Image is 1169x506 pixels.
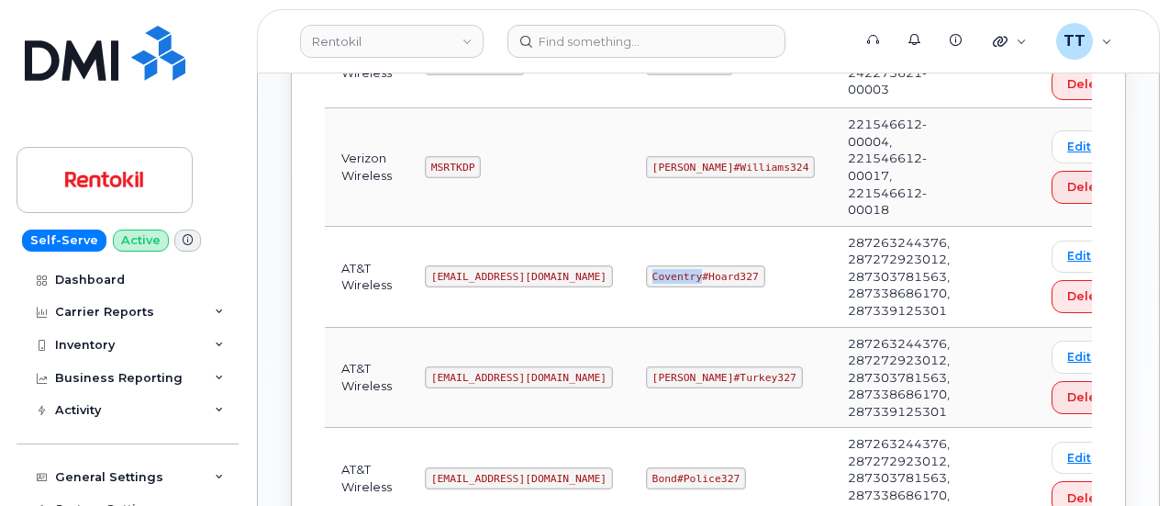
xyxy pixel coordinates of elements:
a: Edit [1052,341,1107,373]
code: [PERSON_NAME]#Turkey327 [646,366,803,388]
input: Find something... [507,25,785,58]
span: Delete [1067,287,1109,305]
span: Delete [1067,388,1109,406]
td: 287263244376, 287272923012, 287303781563, 287338686170, 287339125301 [831,328,966,429]
a: Edit [1052,241,1107,273]
td: 221546612-00004, 221546612-00017, 221546612-00018 [831,108,966,226]
code: [EMAIL_ADDRESS][DOMAIN_NAME] [425,366,613,388]
span: Delete [1067,75,1109,93]
code: MSRTKDP [425,156,481,178]
td: Verizon Wireless [325,108,408,226]
td: 287263244376, 287272923012, 287303781563, 287338686170, 287339125301 [831,227,966,328]
a: Rentokil [300,25,484,58]
button: Delete [1052,67,1125,100]
a: Edit [1052,442,1107,474]
button: Delete [1052,280,1125,313]
code: [EMAIL_ADDRESS][DOMAIN_NAME] [425,467,613,489]
div: Travis Tedesco [1043,23,1125,60]
div: Quicklinks [980,23,1040,60]
td: AT&T Wireless [325,328,408,429]
span: Delete [1067,178,1109,196]
code: [PERSON_NAME]#Williams324 [646,156,815,178]
td: AT&T Wireless [325,227,408,328]
iframe: Messenger Launcher [1089,426,1155,492]
a: Edit [1052,130,1107,163]
code: [EMAIL_ADDRESS][DOMAIN_NAME] [425,265,613,287]
button: Delete [1052,381,1125,414]
button: Delete [1052,171,1125,204]
code: Bond#Police327 [646,467,746,489]
span: TT [1063,30,1085,52]
code: Coventry#Hoard327 [646,265,765,287]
